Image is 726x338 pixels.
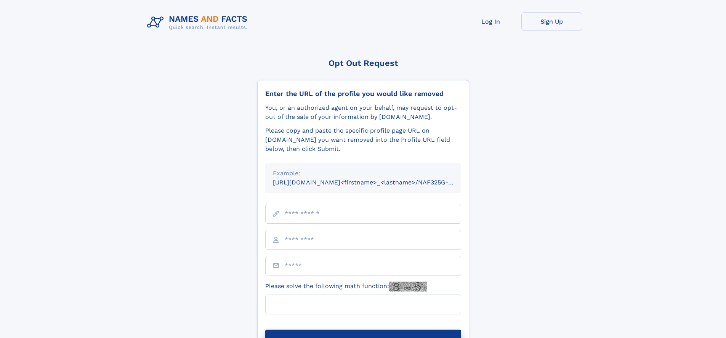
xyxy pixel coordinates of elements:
[257,58,469,68] div: Opt Out Request
[273,169,454,178] div: Example:
[273,179,476,186] small: [URL][DOMAIN_NAME]<firstname>_<lastname>/NAF325G-xxxxxxxx
[265,90,461,98] div: Enter the URL of the profile you would like removed
[144,12,254,33] img: Logo Names and Facts
[460,12,521,31] a: Log In
[265,103,461,122] div: You, or an authorized agent on your behalf, may request to opt-out of the sale of your informatio...
[265,282,427,292] label: Please solve the following math function:
[265,126,461,154] div: Please copy and paste the specific profile page URL on [DOMAIN_NAME] you want removed into the Pr...
[521,12,582,31] a: Sign Up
